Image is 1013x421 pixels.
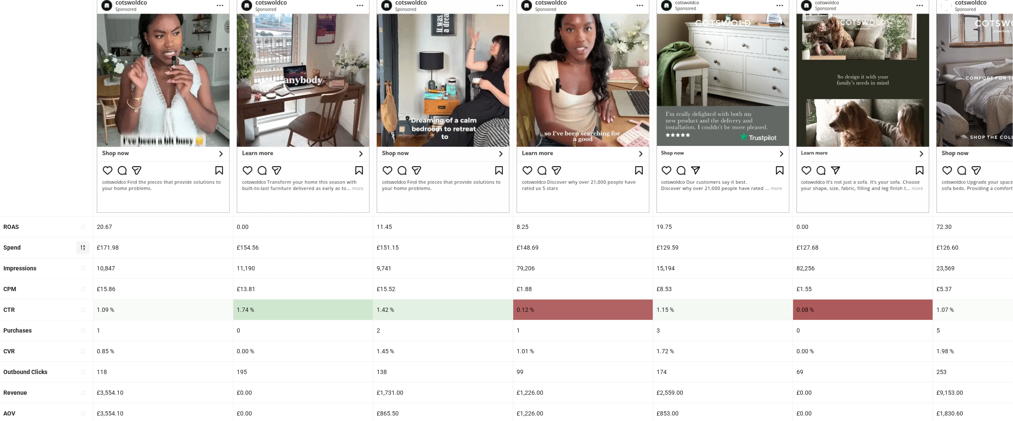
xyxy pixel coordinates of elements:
b: CVR [3,348,15,355]
div: 118 [93,362,233,382]
b: AOV [3,410,15,417]
div: 0.00 [233,217,373,237]
b: Purchases [3,327,32,334]
div: £0.00 [233,382,373,403]
span: sort-ascending [80,307,86,313]
span: sort-ascending [80,286,86,292]
div: £127.68 [793,237,933,258]
b: CTR [3,306,15,313]
div: 1.72 % [653,341,793,361]
span: sort-ascending [80,224,86,230]
div: 174 [653,362,793,382]
b: Spend [3,244,21,251]
div: 79,206 [513,258,653,278]
div: £154.56 [233,237,373,258]
span: sort-ascending [80,348,86,354]
div: £13.81 [233,279,373,299]
span: sort-ascending [80,410,86,416]
div: £15.52 [373,279,513,299]
div: 99 [513,362,653,382]
div: 0.00 [793,217,933,237]
div: 3 [653,320,793,341]
div: £151.15 [373,237,513,258]
div: 0.12 % [513,300,653,320]
div: £15.86 [93,279,233,299]
div: 0 [233,320,373,341]
b: Impressions [3,265,36,272]
div: £3,554.10 [93,382,233,403]
div: 0.85 % [93,341,233,361]
div: 11.45 [373,217,513,237]
div: 1.42 % [373,300,513,320]
b: Outbound Clicks [3,369,47,375]
span: sort-descending [80,245,86,250]
div: 1.09 % [93,300,233,320]
div: £2,559.00 [653,382,793,403]
div: £129.59 [653,237,793,258]
div: £148.69 [513,237,653,258]
div: 10,847 [93,258,233,278]
div: 1.15 % [653,300,793,320]
div: 138 [373,362,513,382]
span: sort-ascending [80,265,86,271]
div: 0.00 % [793,341,933,361]
span: sort-ascending [80,390,86,396]
div: £1,731.00 [373,382,513,403]
div: 82,256 [793,258,933,278]
b: Revenue [3,389,27,396]
div: 195 [233,362,373,382]
div: 8.25 [513,217,653,237]
div: 2 [373,320,513,341]
span: sort-ascending [80,369,86,375]
div: 69 [793,362,933,382]
div: 1 [93,320,233,341]
div: 19.75 [653,217,793,237]
b: CPM [3,286,16,292]
div: £1,226.00 [513,382,653,403]
div: 20.67 [93,217,233,237]
div: £1.88 [513,279,653,299]
div: 1.45 % [373,341,513,361]
div: £0.00 [793,382,933,403]
div: 15,194 [653,258,793,278]
div: 1.01 % [513,341,653,361]
div: £171.98 [93,237,233,258]
div: 1 [513,320,653,341]
div: 0 [793,320,933,341]
div: £1.55 [793,279,933,299]
b: ROAS [3,223,19,230]
div: £8.53 [653,279,793,299]
div: 0.00 % [233,341,373,361]
div: 1.74 % [233,300,373,320]
div: 0.08 % [793,300,933,320]
span: sort-ascending [80,327,86,333]
div: 9,741 [373,258,513,278]
div: 11,190 [233,258,373,278]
